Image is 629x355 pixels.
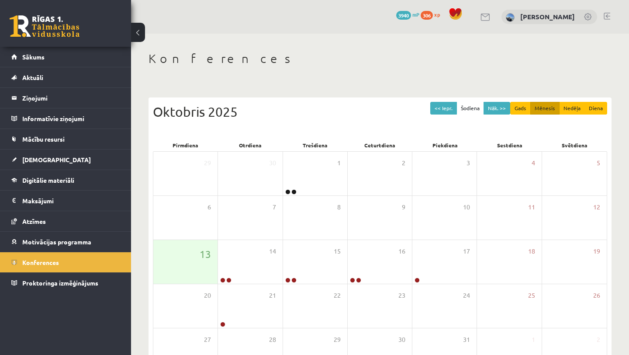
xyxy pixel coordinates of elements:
span: 17 [463,247,470,256]
span: 2 [597,335,600,345]
span: 9 [402,202,405,212]
span: Proktoringa izmēģinājums [22,279,98,287]
div: Oktobris 2025 [153,102,607,122]
a: Atzīmes [11,211,120,231]
span: 31 [463,335,470,345]
a: [DEMOGRAPHIC_DATA] [11,150,120,170]
a: Digitālie materiāli [11,170,120,190]
legend: Ziņojumi [22,88,120,108]
span: 306 [421,11,433,20]
button: Nāk. >> [484,102,510,115]
span: Sākums [22,53,45,61]
span: 30 [269,158,276,168]
span: 29 [334,335,341,345]
legend: Informatīvie ziņojumi [22,108,120,129]
span: Aktuāli [22,73,43,81]
a: Mācību resursi [11,129,120,149]
span: 5 [597,158,600,168]
img: Viktorija Ogreniča [506,13,515,22]
span: 3940 [396,11,411,20]
span: 23 [398,291,405,300]
span: 1 [337,158,341,168]
div: Piekdiena [412,139,477,151]
a: Sākums [11,47,120,67]
a: Maksājumi [11,191,120,211]
span: 14 [269,247,276,256]
span: 18 [528,247,535,256]
button: Mēnesis [530,102,560,115]
span: 1 [532,335,535,345]
a: Proktoringa izmēģinājums [11,273,120,293]
span: Motivācijas programma [22,238,91,246]
span: 26 [593,291,600,300]
span: 15 [334,247,341,256]
div: Pirmdiena [153,139,218,151]
span: 4 [532,158,535,168]
div: Trešdiena [283,139,348,151]
span: 8 [337,202,341,212]
div: Otrdiena [218,139,283,151]
div: Ceturtdiena [348,139,413,151]
span: 29 [204,158,211,168]
span: 22 [334,291,341,300]
span: 24 [463,291,470,300]
button: Diena [584,102,607,115]
a: Aktuāli [11,67,120,87]
button: Gads [510,102,531,115]
span: 7 [273,202,276,212]
a: Ziņojumi [11,88,120,108]
a: Motivācijas programma [11,232,120,252]
a: Informatīvie ziņojumi [11,108,120,129]
span: 21 [269,291,276,300]
div: Svētdiena [542,139,607,151]
div: Sestdiena [477,139,543,151]
span: Atzīmes [22,217,46,225]
span: Digitālie materiāli [22,176,74,184]
a: [PERSON_NAME] [520,12,575,21]
span: 27 [204,335,211,345]
span: 11 [528,202,535,212]
span: 2 [402,158,405,168]
span: 10 [463,202,470,212]
span: 3 [467,158,470,168]
span: 12 [593,202,600,212]
span: 19 [593,247,600,256]
a: 306 xp [421,11,444,18]
a: Rīgas 1. Tālmācības vidusskola [10,15,79,37]
button: << Iepr. [430,102,457,115]
span: 20 [204,291,211,300]
span: 28 [269,335,276,345]
span: mP [412,11,419,18]
h1: Konferences [149,51,612,66]
span: 16 [398,247,405,256]
span: Konferences [22,258,59,266]
span: xp [434,11,440,18]
button: Nedēļa [559,102,585,115]
legend: Maksājumi [22,191,120,211]
span: 30 [398,335,405,345]
span: 25 [528,291,535,300]
span: [DEMOGRAPHIC_DATA] [22,156,91,164]
span: 13 [200,247,211,261]
button: Šodiena [456,102,484,115]
span: 6 [207,202,211,212]
span: Mācību resursi [22,135,65,143]
a: 3940 mP [396,11,419,18]
a: Konferences [11,252,120,272]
